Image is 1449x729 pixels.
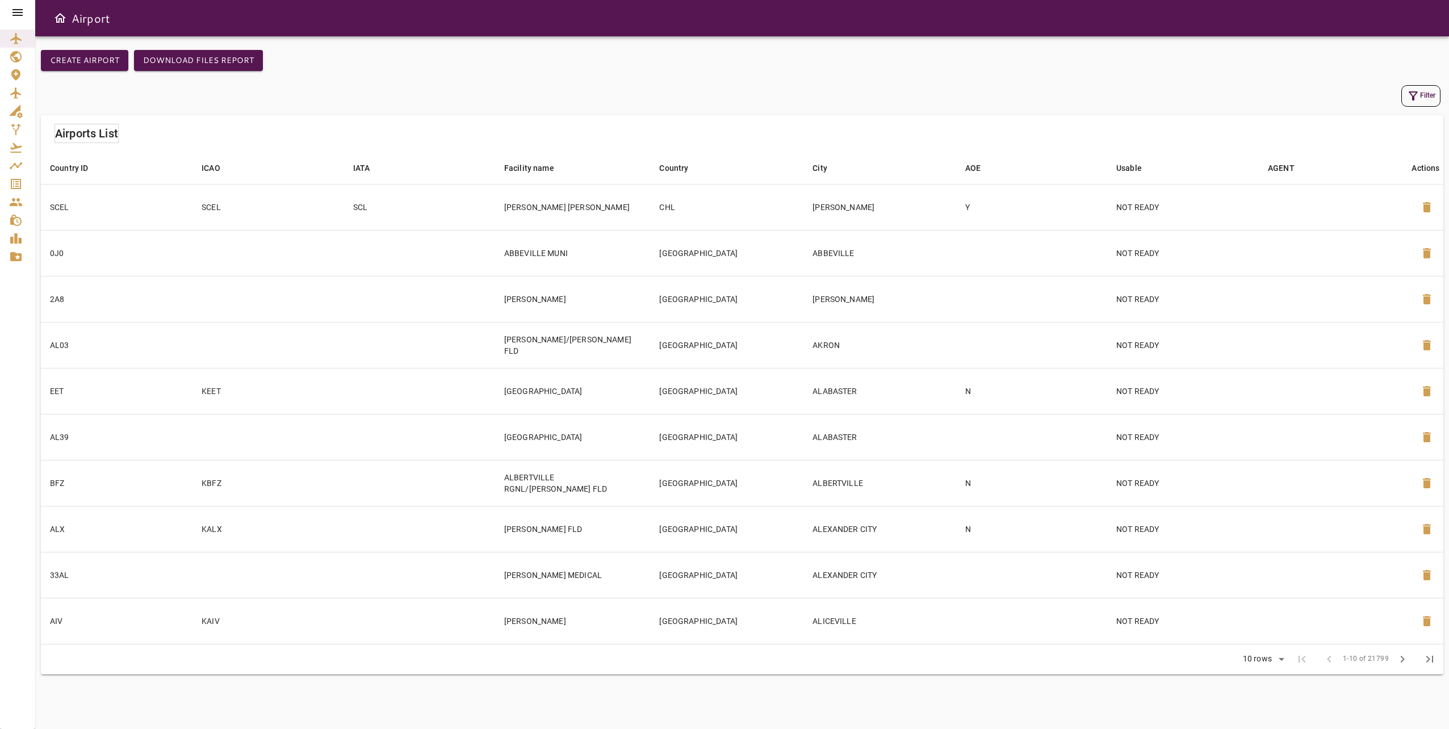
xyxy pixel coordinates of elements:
div: Usable [1116,161,1142,175]
div: Country ID [50,161,89,175]
span: delete [1420,200,1434,214]
button: Download Files Report [134,50,263,71]
td: [GEOGRAPHIC_DATA] [650,322,803,368]
button: Create airport [41,50,128,71]
div: Country [659,161,688,175]
span: delete [1420,430,1434,444]
td: [GEOGRAPHIC_DATA] [650,598,803,644]
td: 2A8 [41,276,192,322]
p: NOT READY [1116,523,1250,535]
div: 10 rows [1240,654,1275,664]
p: NOT READY [1116,569,1250,581]
td: 0J0 [41,230,192,276]
td: ALEXANDER CITY [803,506,956,552]
span: Country [659,161,703,175]
td: KAIV [192,598,344,644]
div: City [813,161,827,175]
p: NOT READY [1116,202,1250,213]
span: delete [1420,246,1434,260]
span: City [813,161,842,175]
span: delete [1420,292,1434,306]
span: delete [1420,568,1434,582]
span: Next Page [1389,646,1416,673]
h6: Airport [72,9,110,27]
td: KEET [192,368,344,414]
td: ALICEVILLE [803,598,956,644]
td: N [956,368,1107,414]
button: Delete Airport [1413,516,1440,543]
p: NOT READY [1116,340,1250,351]
td: CHL [650,184,803,230]
td: EET [41,368,192,414]
td: [PERSON_NAME] [803,276,956,322]
td: [PERSON_NAME] FLD [495,506,651,552]
span: Previous Page [1316,646,1343,673]
td: ALABASTER [803,368,956,414]
span: Usable [1116,161,1157,175]
td: [PERSON_NAME] [PERSON_NAME] [495,184,651,230]
p: NOT READY [1116,386,1250,397]
span: Facility name [504,161,569,175]
td: ABBEVILLE [803,230,956,276]
span: Country ID [50,161,103,175]
span: delete [1420,522,1434,536]
td: ALABASTER [803,414,956,460]
button: Delete Airport [1413,286,1440,313]
td: [GEOGRAPHIC_DATA] [650,276,803,322]
td: AKRON [803,322,956,368]
td: KALX [192,506,344,552]
span: ICAO [202,161,235,175]
span: AGENT [1268,161,1309,175]
td: ALBERTVILLE RGNL/[PERSON_NAME] FLD [495,460,651,506]
button: Delete Airport [1413,607,1440,635]
td: BFZ [41,460,192,506]
td: AIV [41,598,192,644]
p: NOT READY [1116,615,1250,627]
span: Last Page [1416,646,1443,673]
span: delete [1420,476,1434,490]
td: [PERSON_NAME] [495,598,651,644]
span: chevron_right [1396,652,1409,666]
button: Open drawer [49,7,72,30]
td: SCEL [192,184,344,230]
td: Y [956,184,1107,230]
td: [PERSON_NAME] [495,276,651,322]
span: delete [1420,614,1434,628]
td: ALBERTVILLE [803,460,956,506]
span: last_page [1423,652,1437,666]
td: [GEOGRAPHIC_DATA] [650,368,803,414]
button: Delete Airport [1413,424,1440,451]
td: ALEXANDER CITY [803,552,956,598]
td: 33AL [41,552,192,598]
h6: Airports List [55,124,118,143]
td: SCEL [41,184,192,230]
td: [GEOGRAPHIC_DATA] [650,230,803,276]
td: [PERSON_NAME]/[PERSON_NAME] FLD [495,322,651,368]
span: 1-10 of 21799 [1343,653,1389,665]
button: Delete Airport [1413,240,1440,267]
button: Filter [1401,85,1440,107]
td: [GEOGRAPHIC_DATA] [495,368,651,414]
td: [GEOGRAPHIC_DATA] [650,506,803,552]
td: KBFZ [192,460,344,506]
td: [GEOGRAPHIC_DATA] [650,552,803,598]
td: ABBEVILLE MUNI [495,230,651,276]
button: Delete Airport [1413,470,1440,497]
td: [PERSON_NAME] MEDICAL [495,552,651,598]
p: NOT READY [1116,477,1250,489]
td: [GEOGRAPHIC_DATA] [495,414,651,460]
button: Delete Airport [1413,378,1440,405]
div: Facility name [504,161,554,175]
div: AOE [965,161,981,175]
div: AGENT [1268,161,1295,175]
td: N [956,506,1107,552]
span: delete [1420,384,1434,398]
button: Delete Airport [1413,332,1440,359]
td: AL03 [41,322,192,368]
div: IATA [353,161,370,175]
span: delete [1420,338,1434,352]
td: AL39 [41,414,192,460]
td: SCL [344,184,495,230]
span: IATA [353,161,385,175]
button: Delete Airport [1413,562,1440,589]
